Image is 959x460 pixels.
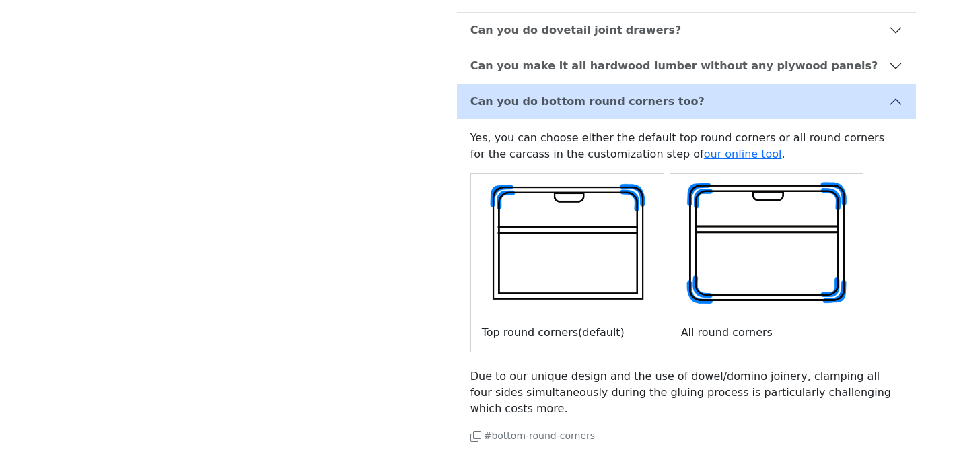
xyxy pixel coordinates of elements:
small: # bottom-round-corners [470,430,595,441]
b: Can you do bottom round corners too? [470,95,705,108]
p: Top round corners(default) [482,325,653,341]
p: All round corners [681,325,852,341]
img: Dowel Journey 2 [471,174,664,314]
p: Due to our unique design and the use of dowel/domino joinery, clamping all four sides simultaneou... [470,368,902,417]
b: Can you do dovetail joint drawers? [470,24,682,36]
button: Can you do bottom round corners too? [457,84,916,119]
img: Dowel Journey 1 [670,174,863,314]
button: Can you make it all hardwood lumber without any plywood panels? [457,48,916,84]
p: Yes, you can choose either the default top round corners or all round corners for the carcass in ... [470,130,902,162]
a: our online tool [704,147,782,160]
b: Can you make it all hardwood lumber without any plywood panels? [470,59,878,72]
button: Can you do dovetail joint drawers? [457,13,916,48]
a: #bottom-round-corners [470,429,595,442]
